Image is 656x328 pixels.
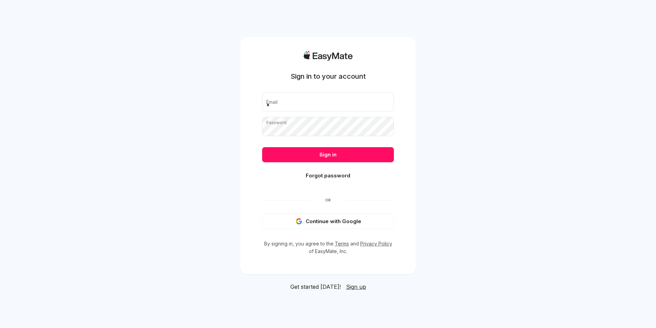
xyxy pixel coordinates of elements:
a: Privacy Policy [360,241,392,247]
p: By signing in, you agree to the and of EasyMate, Inc. [262,240,394,255]
button: Continue with Google [262,214,394,229]
span: Sign up [346,283,366,290]
a: Sign up [346,283,366,291]
span: Get started [DATE]! [290,283,341,291]
span: Or [312,197,344,203]
button: Sign in [262,147,394,162]
button: Forgot password [262,168,394,183]
a: Terms [335,241,349,247]
h1: Sign in to your account [291,72,366,81]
